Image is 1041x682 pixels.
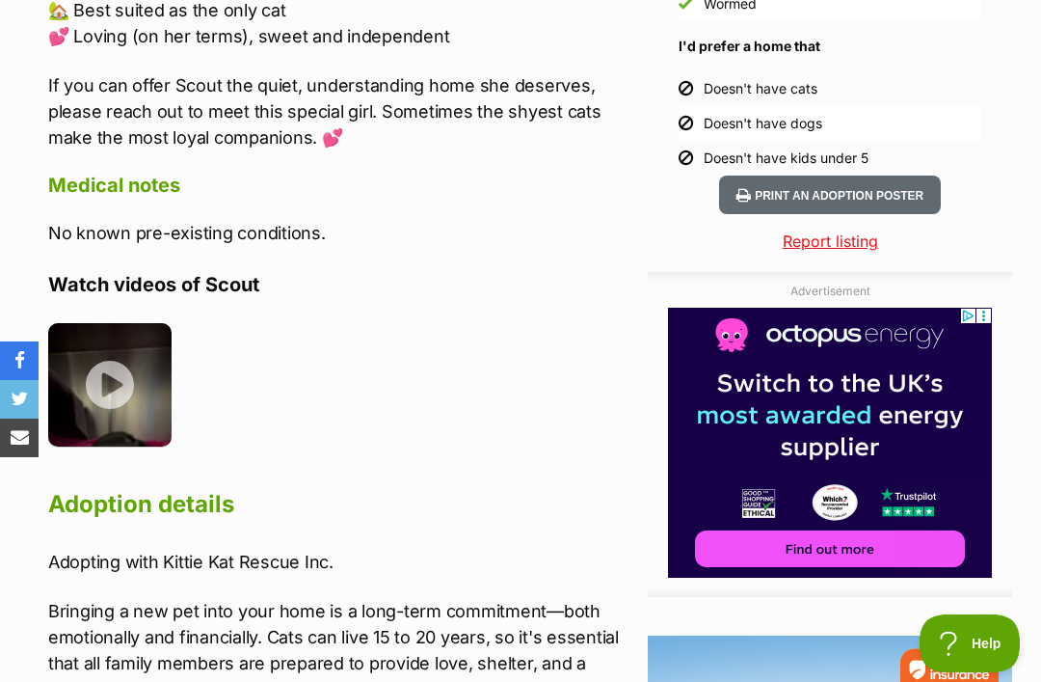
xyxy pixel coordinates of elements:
[920,614,1022,672] iframe: Help Scout Beacon - Open
[704,114,822,133] div: Doesn't have dogs
[48,272,619,297] h4: Watch videos of Scout
[48,323,172,447] img: pbrmzwh1xg9kd5e3jg2l.jpg
[648,230,1012,253] a: Report listing
[48,173,619,198] h4: Medical notes
[719,176,941,215] button: Print an adoption poster
[48,483,619,526] h2: Adoption details
[679,37,981,56] h4: I'd prefer a home that
[48,549,619,575] p: Adopting with Kittie Kat Rescue Inc.
[48,72,619,150] p: If you can offer Scout the quiet, understanding home she deserves, please reach out to meet this ...
[648,272,1012,597] div: Advertisement
[668,308,992,578] iframe: Advertisement
[704,79,817,98] div: Doesn't have cats
[48,220,619,246] p: No known pre-existing conditions.
[704,149,868,168] div: Doesn't have kids under 5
